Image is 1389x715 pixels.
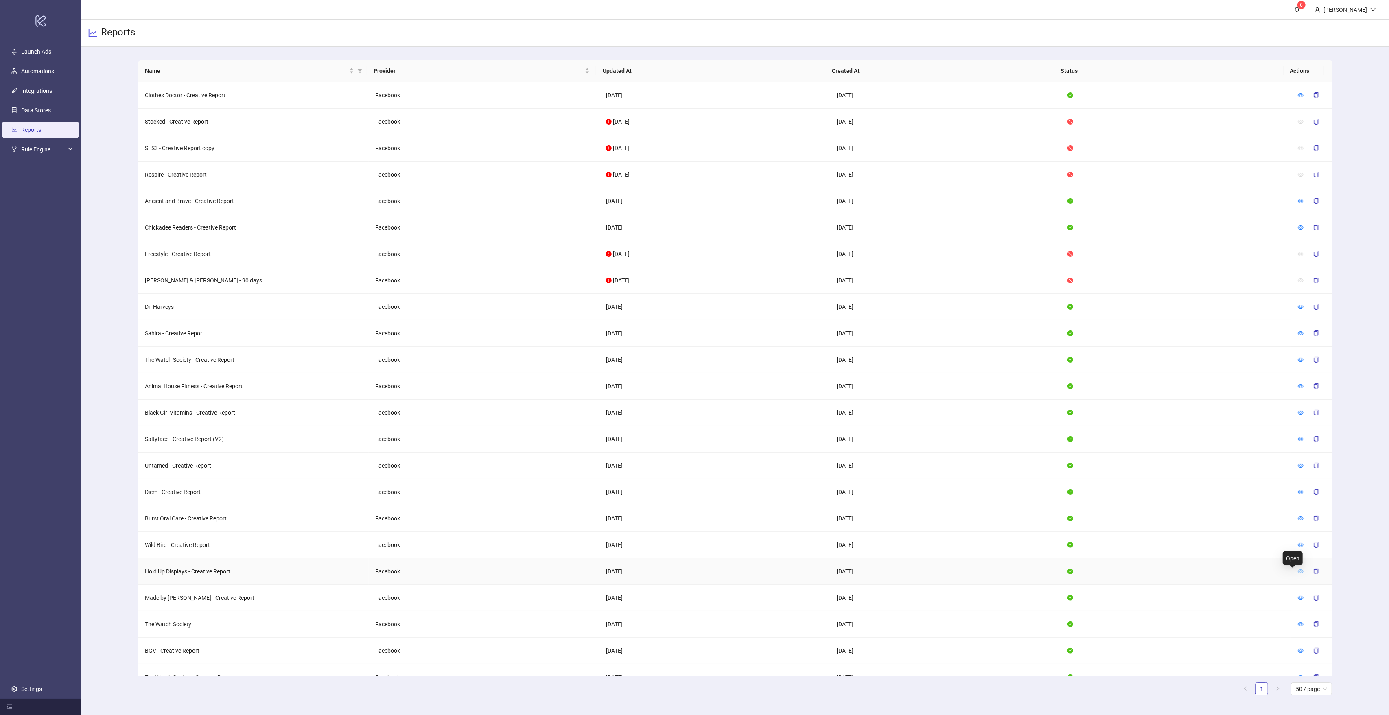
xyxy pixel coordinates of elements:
[606,251,612,257] span: exclamation-circle
[1313,489,1319,495] span: copy
[599,505,830,532] td: [DATE]
[88,28,98,38] span: line-chart
[369,135,599,162] td: Facebook
[369,109,599,135] td: Facebook
[1271,682,1284,695] li: Next Page
[613,118,630,125] span: [DATE]
[1298,674,1304,680] a: eye
[1239,682,1252,695] button: left
[369,162,599,188] td: Facebook
[1283,60,1324,82] th: Actions
[1307,538,1326,551] button: copy
[1067,621,1073,627] span: check-circle
[138,214,369,241] td: Chickadee Readers - Creative Report
[1307,300,1326,313] button: copy
[1313,569,1319,574] span: copy
[21,127,41,133] a: Reports
[21,107,51,114] a: Data Stores
[1067,198,1073,204] span: check-circle
[374,66,583,75] span: Provider
[1313,198,1319,204] span: copy
[1298,410,1304,415] span: eye
[356,65,364,77] span: filter
[1370,7,1376,13] span: down
[1067,569,1073,574] span: check-circle
[138,347,369,373] td: The Watch Society - Creative Report
[1313,674,1319,680] span: copy
[1298,647,1304,654] a: eye
[830,558,1061,585] td: [DATE]
[1298,225,1304,230] span: eye
[21,686,42,692] a: Settings
[138,320,369,347] td: Sahira - Creative Report
[1067,463,1073,468] span: check-circle
[1298,198,1304,204] span: eye
[369,241,599,267] td: Facebook
[1307,274,1326,287] button: copy
[1307,247,1326,260] button: copy
[138,426,369,453] td: Saltyface - Creative Report (V2)
[1307,459,1326,472] button: copy
[1313,542,1319,548] span: copy
[369,638,599,664] td: Facebook
[1067,225,1073,230] span: check-circle
[138,611,369,638] td: The Watch Society
[1067,383,1073,389] span: check-circle
[138,188,369,214] td: Ancient and Brave - Creative Report
[1313,648,1319,654] span: copy
[1275,686,1280,691] span: right
[1243,686,1248,691] span: left
[138,664,369,691] td: The Watch Society - Creative Report
[825,60,1054,82] th: Created At
[1307,671,1326,684] button: copy
[1298,595,1304,601] span: eye
[830,426,1061,453] td: [DATE]
[1298,542,1304,548] a: eye
[1307,406,1326,419] button: copy
[21,48,51,55] a: Launch Ads
[369,585,599,611] td: Facebook
[1307,327,1326,340] button: copy
[830,453,1061,479] td: [DATE]
[369,347,599,373] td: Facebook
[1307,89,1326,102] button: copy
[1298,568,1304,575] a: eye
[369,426,599,453] td: Facebook
[1067,436,1073,442] span: check-circle
[1296,683,1327,695] span: 50 / page
[830,532,1061,558] td: [DATE]
[1298,383,1304,389] span: eye
[1297,1,1306,9] sup: 6
[138,60,367,82] th: Name
[1307,221,1326,234] button: copy
[1313,595,1319,601] span: copy
[599,585,830,611] td: [DATE]
[1067,357,1073,363] span: check-circle
[1298,463,1304,468] span: eye
[138,585,369,611] td: Made by [PERSON_NAME] - Creative Report
[599,638,830,664] td: [DATE]
[1313,304,1319,310] span: copy
[1313,251,1319,257] span: copy
[606,145,612,151] span: exclamation-circle
[369,82,599,109] td: Facebook
[1298,145,1304,151] span: eye
[599,664,830,691] td: [DATE]
[1298,304,1304,310] span: eye
[830,373,1061,400] td: [DATE]
[830,320,1061,347] td: [DATE]
[369,664,599,691] td: Facebook
[1313,225,1319,230] span: copy
[369,214,599,241] td: Facebook
[1307,512,1326,525] button: copy
[830,162,1061,188] td: [DATE]
[1307,565,1326,578] button: copy
[1256,683,1268,695] a: 1
[1054,60,1284,82] th: Status
[599,82,830,109] td: [DATE]
[369,400,599,426] td: Facebook
[613,145,630,151] span: [DATE]
[599,373,830,400] td: [DATE]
